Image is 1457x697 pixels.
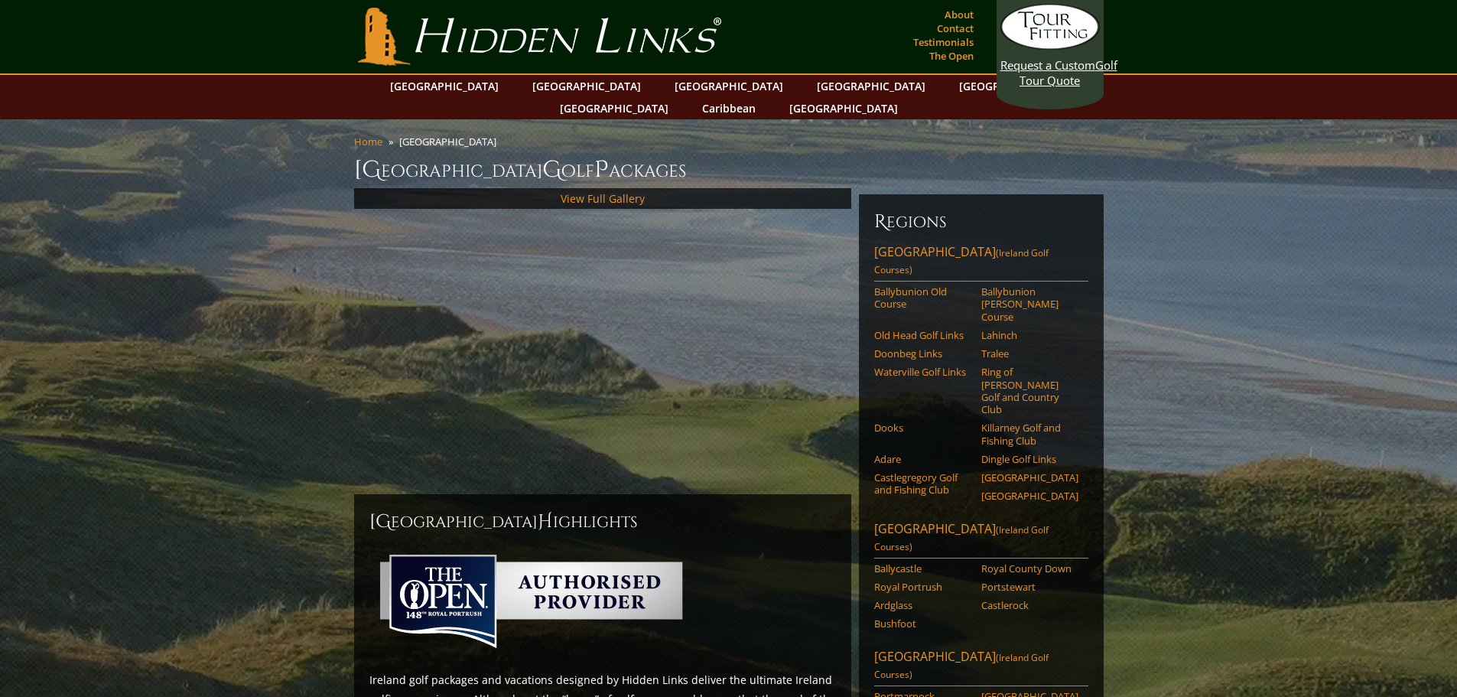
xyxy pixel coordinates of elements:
a: [GEOGRAPHIC_DATA](Ireland Golf Courses) [874,243,1088,282]
a: Killarney Golf and Fishing Club [981,422,1078,447]
span: (Ireland Golf Courses) [874,523,1049,553]
a: [GEOGRAPHIC_DATA] [667,75,791,97]
a: Caribbean [694,97,763,119]
span: Request a Custom [1000,57,1095,73]
a: Castlegregory Golf and Fishing Club [874,471,971,497]
a: Castlerock [981,599,1078,611]
a: Ardglass [874,599,971,611]
a: Contact [933,18,977,39]
a: [GEOGRAPHIC_DATA] [782,97,906,119]
span: H [538,510,553,534]
h1: [GEOGRAPHIC_DATA] olf ackages [354,155,1104,185]
a: [GEOGRAPHIC_DATA] [981,471,1078,484]
a: Request a CustomGolf Tour Quote [1000,4,1100,88]
a: Royal Portrush [874,581,971,593]
a: Ballybunion [PERSON_NAME] Course [981,285,1078,323]
li: [GEOGRAPHIC_DATA] [399,135,502,148]
a: Dingle Golf Links [981,453,1078,465]
span: P [594,155,609,185]
span: (Ireland Golf Courses) [874,651,1049,681]
a: Old Head Golf Links [874,329,971,341]
a: Waterville Golf Links [874,366,971,378]
a: [GEOGRAPHIC_DATA] [809,75,933,97]
a: Bushfoot [874,617,971,630]
a: Ring of [PERSON_NAME] Golf and Country Club [981,366,1078,415]
span: (Ireland Golf Courses) [874,246,1049,276]
span: G [542,155,561,185]
a: [GEOGRAPHIC_DATA](Ireland Golf Courses) [874,520,1088,559]
a: The Open [925,45,977,67]
a: [GEOGRAPHIC_DATA] [981,490,1078,502]
a: [GEOGRAPHIC_DATA] [552,97,676,119]
a: Tralee [981,347,1078,360]
h6: Regions [874,210,1088,234]
h2: [GEOGRAPHIC_DATA] ighlights [369,510,836,534]
a: Lahinch [981,329,1078,341]
a: Adare [874,453,971,465]
a: Testimonials [909,31,977,53]
a: Royal County Down [981,562,1078,575]
a: Ballycastle [874,562,971,575]
a: About [941,4,977,25]
a: Dooks [874,422,971,434]
a: [GEOGRAPHIC_DATA](Ireland Golf Courses) [874,648,1088,686]
a: View Full Gallery [561,191,645,206]
a: [GEOGRAPHIC_DATA] [382,75,506,97]
a: Portstewart [981,581,1078,593]
a: [GEOGRAPHIC_DATA] [951,75,1075,97]
a: [GEOGRAPHIC_DATA] [525,75,649,97]
a: Doonbeg Links [874,347,971,360]
a: Home [354,135,382,148]
a: Ballybunion Old Course [874,285,971,311]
